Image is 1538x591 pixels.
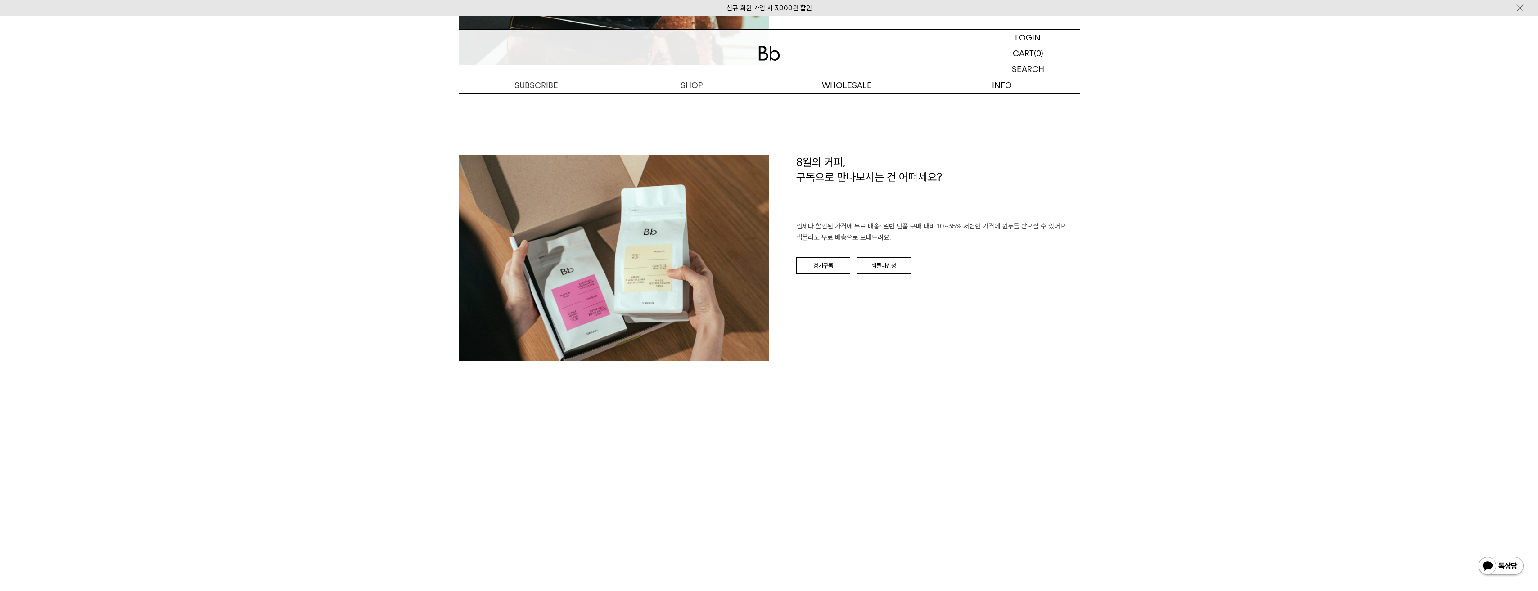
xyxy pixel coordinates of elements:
p: SEARCH [1012,61,1044,77]
a: LOGIN [976,30,1080,45]
p: INFO [925,77,1080,93]
img: 카카오톡 채널 1:1 채팅 버튼 [1478,556,1524,578]
a: CART (0) [976,45,1080,61]
p: WHOLESALE [769,77,925,93]
a: 정기구독 [796,257,850,274]
a: SUBSCRIBE [459,77,614,93]
img: c5c329453f1186b4866a93014d588b8e_112149.jpg [459,155,769,361]
p: CART [1013,45,1034,61]
p: 언제나 할인된 가격에 무료 배송: 일반 단품 구매 대비 10~35% 저렴한 가격에 원두를 받으실 수 있어요. 샘플러도 무료 배송으로 보내드려요. [796,221,1080,244]
p: (0) [1034,45,1043,61]
a: SHOP [614,77,769,93]
a: 신규 회원 가입 시 3,000원 할인 [726,4,812,12]
p: LOGIN [1015,30,1041,45]
img: 로고 [758,46,780,61]
h1: 8월의 커피, 구독으로 만나보시는 건 어떠세요? [796,155,1080,221]
a: 샘플러신청 [857,257,911,274]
